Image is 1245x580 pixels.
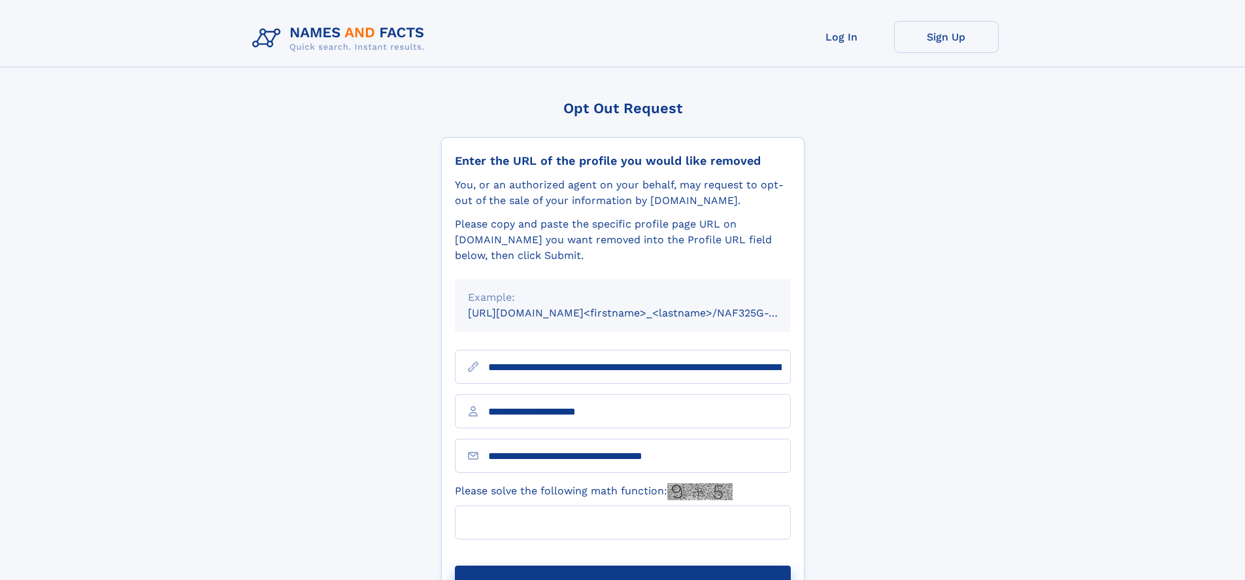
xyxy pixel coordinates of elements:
small: [URL][DOMAIN_NAME]<firstname>_<lastname>/NAF325G-xxxxxxxx [468,307,816,319]
div: Example: [468,290,778,305]
label: Please solve the following math function: [455,483,733,500]
div: You, or an authorized agent on your behalf, may request to opt-out of the sale of your informatio... [455,177,791,209]
div: Opt Out Request [441,100,805,116]
div: Please copy and paste the specific profile page URL on [DOMAIN_NAME] you want removed into the Pr... [455,216,791,264]
div: Enter the URL of the profile you would like removed [455,154,791,168]
a: Log In [789,21,894,53]
img: Logo Names and Facts [247,21,435,56]
a: Sign Up [894,21,999,53]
